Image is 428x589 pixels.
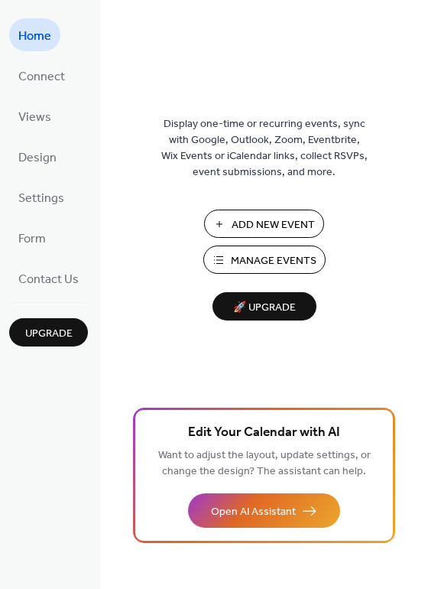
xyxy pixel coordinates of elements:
[18,24,51,48] span: Home
[231,253,316,269] span: Manage Events
[9,262,88,294] a: Contact Us
[9,99,60,132] a: Views
[9,59,74,92] a: Connect
[188,422,340,444] span: Edit Your Calendar with AI
[18,65,65,89] span: Connect
[232,217,315,233] span: Add New Event
[212,292,316,321] button: 🚀 Upgrade
[25,326,73,342] span: Upgrade
[9,140,66,173] a: Design
[18,106,51,129] span: Views
[203,246,326,274] button: Manage Events
[188,493,340,528] button: Open AI Assistant
[18,146,57,170] span: Design
[18,187,64,210] span: Settings
[158,445,371,482] span: Want to adjust the layout, update settings, or change the design? The assistant can help.
[161,116,368,181] span: Display one-time or recurring events, sync with Google, Outlook, Zoom, Eventbrite, Wix Events or ...
[9,318,88,347] button: Upgrade
[18,227,46,251] span: Form
[211,504,296,520] span: Open AI Assistant
[9,18,60,51] a: Home
[18,268,79,291] span: Contact Us
[204,210,324,238] button: Add New Event
[9,221,55,254] a: Form
[222,298,307,318] span: 🚀 Upgrade
[9,181,73,213] a: Settings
